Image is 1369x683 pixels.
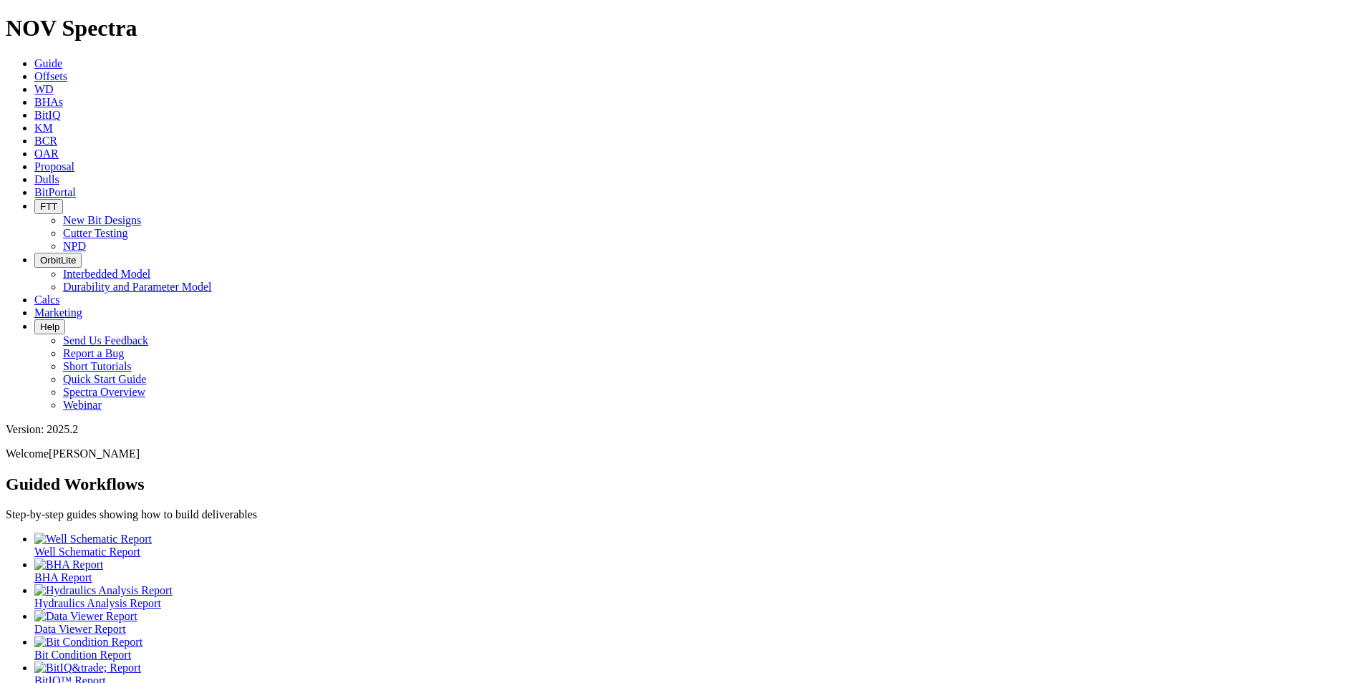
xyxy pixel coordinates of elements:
a: WD [34,83,54,95]
span: BHA Report [34,571,92,583]
a: Bit Condition Report Bit Condition Report [34,636,1363,661]
img: BHA Report [34,558,103,571]
button: OrbitLite [34,253,82,268]
img: Bit Condition Report [34,636,142,649]
a: Report a Bug [63,347,124,359]
button: FTT [34,199,63,214]
a: BHAs [34,96,63,108]
span: Data Viewer Report [34,623,126,635]
a: Proposal [34,160,74,173]
span: Well Schematic Report [34,546,140,558]
a: Guide [34,57,62,69]
a: OAR [34,147,59,160]
img: BitIQ&trade; Report [34,662,141,674]
a: Webinar [63,399,102,411]
a: BitPortal [34,186,76,198]
span: Hydraulics Analysis Report [34,597,161,609]
a: Marketing [34,306,82,319]
a: New Bit Designs [63,214,141,226]
p: Step-by-step guides showing how to build deliverables [6,508,1363,521]
a: Calcs [34,294,60,306]
a: Offsets [34,70,67,82]
a: Data Viewer Report Data Viewer Report [34,610,1363,635]
img: Data Viewer Report [34,610,137,623]
div: Version: 2025.2 [6,423,1363,436]
a: Spectra Overview [63,386,145,398]
span: FTT [40,201,57,212]
a: BHA Report BHA Report [34,558,1363,583]
span: [PERSON_NAME] [49,447,140,460]
a: Well Schematic Report Well Schematic Report [34,533,1363,558]
a: Durability and Parameter Model [63,281,212,293]
a: NPD [63,240,86,252]
a: Quick Start Guide [63,373,146,385]
a: KM [34,122,53,134]
h2: Guided Workflows [6,475,1363,494]
img: Well Schematic Report [34,533,152,546]
p: Welcome [6,447,1363,460]
span: OrbitLite [40,255,76,266]
span: Help [40,321,59,332]
a: Send Us Feedback [63,334,148,347]
a: BitIQ [34,109,60,121]
button: Help [34,319,65,334]
h1: NOV Spectra [6,15,1363,42]
span: Bit Condition Report [34,649,131,661]
img: Hydraulics Analysis Report [34,584,173,597]
a: Cutter Testing [63,227,128,239]
a: Interbedded Model [63,268,150,280]
a: BCR [34,135,57,147]
a: Hydraulics Analysis Report Hydraulics Analysis Report [34,584,1363,609]
a: Short Tutorials [63,360,132,372]
a: Dulls [34,173,59,185]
